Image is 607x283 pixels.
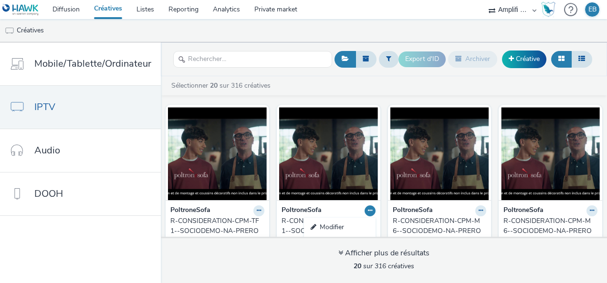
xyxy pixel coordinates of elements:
[541,2,555,17] img: Hawk Academy
[393,216,483,245] div: R-CONSIDERATION-CPM-M6--SOCIODEMO-NA-PREROLL-1x1-TV-15s_W42_V2_PROMO_$430141707$
[448,51,497,67] button: Archiver
[393,216,487,245] a: R-CONSIDERATION-CPM-M6--SOCIODEMO-NA-PREROLL-1x1-TV-15s_W42_V2_PROMO_$430141707$
[168,107,267,200] img: R-CONSIDERATION-CPM-TF1--SOCIODEMO-NA-PREROLL-1x1-TV-15s_W42_V2_PROMO_$430141713$ visual
[571,51,592,67] button: Liste
[398,51,446,67] button: Export d'ID
[551,51,572,67] button: Grille
[282,205,322,216] strong: PoltroneSofa
[501,107,600,200] img: R-CONSIDERATION-CPM-M6--SOCIODEMO-NA-PREROLL-1x1-TV-15s_W42_V1_PROMO_$430141707$ visual
[2,4,39,16] img: undefined Logo
[354,262,361,271] strong: 20
[279,107,378,200] img: R-CONSIDERATION-CPM-TF1--SOCIODEMO-NA-PREROLL-1x1-TV-15s_W42_V1_PROMO_$430141713$ visual
[588,2,597,17] div: EB
[354,262,414,271] span: sur 316 créatives
[170,205,210,216] strong: PoltroneSofa
[34,57,151,71] span: Mobile/Tablette/Ordinateur
[541,2,559,17] a: Hawk Academy
[34,143,60,157] span: Audio
[282,216,376,245] a: R-CONSIDERATION-CPM-TF1--SOCIODEMO-NA-PREROLL-1x1-TV-15s_W42_V1_PROMO_$430141713$
[210,81,218,90] strong: 20
[503,205,544,216] strong: PoltroneSofa
[393,205,433,216] strong: PoltroneSofa
[502,51,546,68] a: Créative
[170,81,274,90] a: Sélectionner sur 316 créatives
[173,51,332,68] input: Rechercher...
[282,216,372,245] div: R-CONSIDERATION-CPM-TF1--SOCIODEMO-NA-PREROLL-1x1-TV-15s_W42_V1_PROMO_$430141713$
[34,187,63,201] span: DOOH
[304,218,376,237] a: Modifier
[34,100,55,114] span: IPTV
[503,216,594,245] div: R-CONSIDERATION-CPM-M6--SOCIODEMO-NA-PREROLL-1x1-TV-15s_W42_V1_PROMO_$430141707$
[5,26,14,36] img: tv
[503,216,597,245] a: R-CONSIDERATION-CPM-M6--SOCIODEMO-NA-PREROLL-1x1-TV-15s_W42_V1_PROMO_$430141707$
[170,216,261,245] div: R-CONSIDERATION-CPM-TF1--SOCIODEMO-NA-PREROLL-1x1-TV-15s_W42_V2_PROMO_$430141713$
[338,248,429,259] div: Afficher plus de résultats
[390,107,489,200] img: R-CONSIDERATION-CPM-M6--SOCIODEMO-NA-PREROLL-1x1-TV-15s_W42_V2_PROMO_$430141707$ visual
[170,216,264,245] a: R-CONSIDERATION-CPM-TF1--SOCIODEMO-NA-PREROLL-1x1-TV-15s_W42_V2_PROMO_$430141713$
